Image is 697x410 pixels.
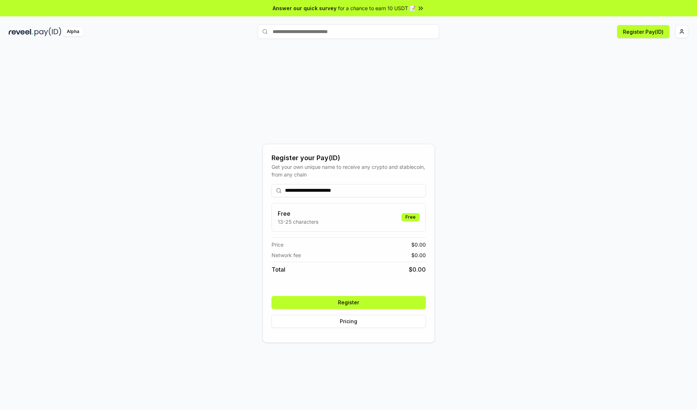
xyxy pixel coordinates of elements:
[278,218,318,226] p: 13-25 characters
[278,209,318,218] h3: Free
[272,251,301,259] span: Network fee
[272,241,284,248] span: Price
[272,315,426,328] button: Pricing
[411,241,426,248] span: $ 0.00
[273,4,337,12] span: Answer our quick survey
[34,27,61,36] img: pay_id
[409,265,426,274] span: $ 0.00
[63,27,83,36] div: Alpha
[272,296,426,309] button: Register
[338,4,416,12] span: for a chance to earn 10 USDT 📝
[411,251,426,259] span: $ 0.00
[9,27,33,36] img: reveel_dark
[272,163,426,178] div: Get your own unique name to receive any crypto and stablecoin, from any chain
[272,153,426,163] div: Register your Pay(ID)
[402,213,420,221] div: Free
[272,265,285,274] span: Total
[617,25,669,38] button: Register Pay(ID)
